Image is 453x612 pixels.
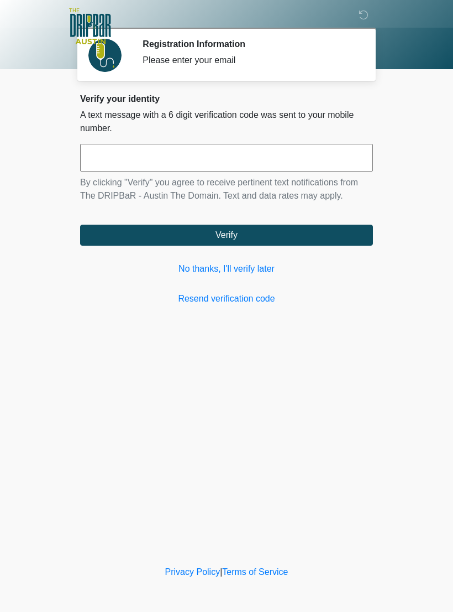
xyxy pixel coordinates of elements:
img: The DRIPBaR - Austin The Domain Logo [69,8,111,44]
p: By clicking "Verify" you agree to receive pertinent text notifications from The DRIPBaR - Austin ... [80,176,373,203]
a: Privacy Policy [165,567,220,577]
a: Terms of Service [222,567,288,577]
img: Agent Avatar [88,39,122,72]
a: No thanks, I'll verify later [80,262,373,276]
a: | [220,567,222,577]
a: Resend verification code [80,292,373,305]
div: Please enter your email [143,54,356,67]
button: Verify [80,225,373,246]
h2: Verify your identity [80,94,373,104]
p: A text message with a 6 digit verification code was sent to your mobile number. [80,108,373,135]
